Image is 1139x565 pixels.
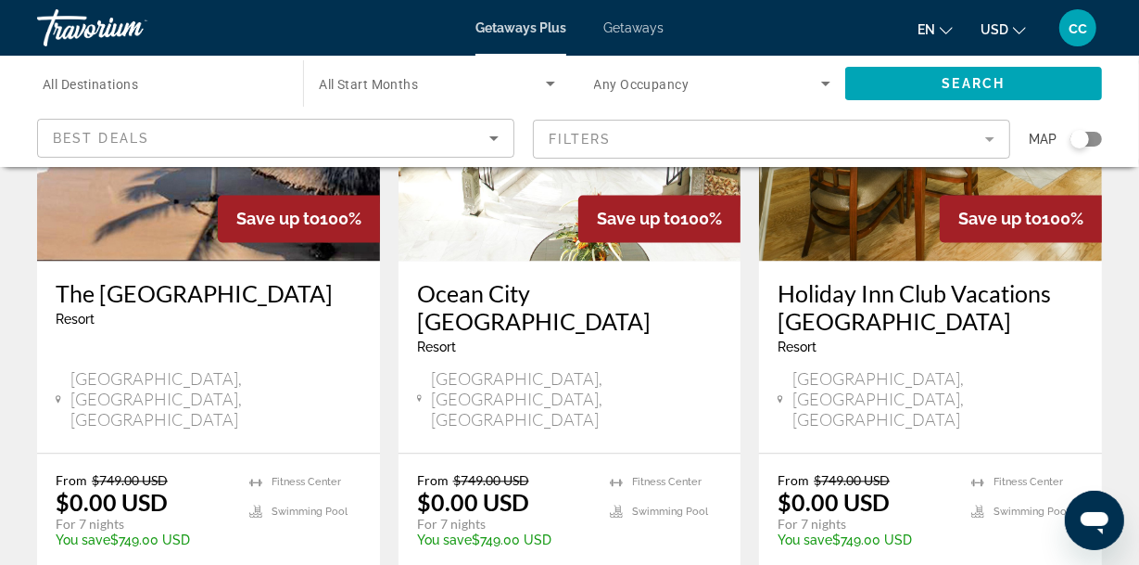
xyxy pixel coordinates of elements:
[218,195,380,242] div: 100%
[56,533,231,547] p: $749.00 USD
[417,472,449,488] span: From
[417,516,592,533] p: For 7 nights
[778,279,1083,335] a: Holiday Inn Club Vacations [GEOGRAPHIC_DATA]
[778,472,809,488] span: From
[981,22,1008,37] span: USD
[417,488,529,516] p: $0.00 USD
[1029,126,1057,152] span: Map
[475,20,566,35] a: Getaways Plus
[56,533,110,547] span: You save
[943,76,1006,91] span: Search
[993,506,1069,518] span: Swimming Pool
[993,476,1063,488] span: Fitness Center
[272,476,341,488] span: Fitness Center
[53,131,149,146] span: Best Deals
[778,516,953,533] p: For 7 nights
[632,506,708,518] span: Swimming Pool
[56,279,361,307] a: The [GEOGRAPHIC_DATA]
[1065,491,1124,550] iframe: Button to launch messaging window
[236,209,320,228] span: Save up to
[778,340,816,354] span: Resort
[594,77,690,92] span: Any Occupancy
[814,472,890,488] span: $749.00 USD
[70,368,361,430] span: [GEOGRAPHIC_DATA], [GEOGRAPHIC_DATA], [GEOGRAPHIC_DATA]
[778,488,890,516] p: $0.00 USD
[417,533,592,547] p: $749.00 USD
[92,472,168,488] span: $749.00 USD
[453,472,529,488] span: $749.00 USD
[845,67,1102,100] button: Search
[417,533,472,547] span: You save
[56,312,95,327] span: Resort
[431,368,722,430] span: [GEOGRAPHIC_DATA], [GEOGRAPHIC_DATA], [GEOGRAPHIC_DATA]
[319,77,418,92] span: All Start Months
[37,4,222,52] a: Travorium
[56,516,231,533] p: For 7 nights
[56,472,87,488] span: From
[56,488,168,516] p: $0.00 USD
[918,16,953,43] button: Change language
[533,119,1010,160] button: Filter
[778,533,832,547] span: You save
[43,77,138,92] span: All Destinations
[53,127,499,149] mat-select: Sort by
[632,476,702,488] span: Fitness Center
[778,533,953,547] p: $749.00 USD
[417,340,456,354] span: Resort
[272,506,348,518] span: Swimming Pool
[597,209,680,228] span: Save up to
[981,16,1026,43] button: Change currency
[603,20,664,35] a: Getaways
[918,22,935,37] span: en
[792,368,1083,430] span: [GEOGRAPHIC_DATA], [GEOGRAPHIC_DATA], [GEOGRAPHIC_DATA]
[417,279,723,335] a: Ocean City [GEOGRAPHIC_DATA]
[940,195,1102,242] div: 100%
[578,195,740,242] div: 100%
[958,209,1042,228] span: Save up to
[1069,19,1087,37] span: cc
[1054,8,1102,47] button: User Menu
